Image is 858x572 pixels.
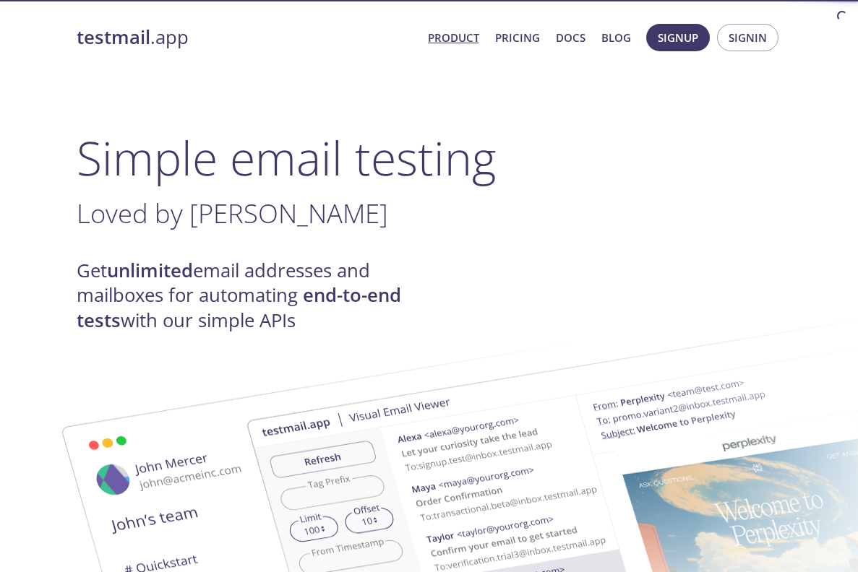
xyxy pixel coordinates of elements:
[77,130,782,186] h1: Simple email testing
[495,28,540,47] a: Pricing
[556,28,585,47] a: Docs
[601,28,631,47] a: Blog
[107,258,193,283] strong: unlimited
[658,28,698,47] span: Signup
[77,259,429,333] h4: Get email addresses and mailboxes for automating with our simple APIs
[729,28,767,47] span: Signin
[428,28,479,47] a: Product
[646,24,710,51] button: Signup
[77,25,416,50] a: testmail.app
[717,24,778,51] button: Signin
[77,25,150,50] strong: testmail
[77,195,388,231] span: Loved by [PERSON_NAME]
[77,282,401,332] strong: end-to-end tests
